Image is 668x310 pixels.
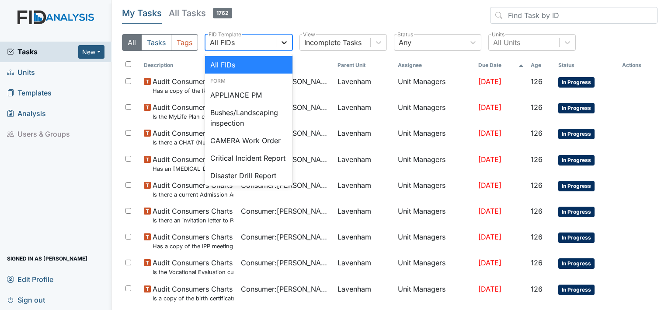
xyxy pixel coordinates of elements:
[153,190,233,199] small: Is there a current Admission Agreement ([DATE])?
[394,202,475,228] td: Unit Managers
[153,102,233,121] span: Audit Consumers Charts Is the MyLife Plan current (yearly)?
[213,8,232,18] span: 1762
[7,107,46,120] span: Analysis
[478,155,501,164] span: [DATE]
[241,206,331,216] span: Consumer : [PERSON_NAME]
[7,252,87,265] span: Signed in as [PERSON_NAME]
[337,180,371,190] span: Lavenham
[558,129,595,139] span: In Progress
[205,77,292,85] div: Form
[531,181,543,190] span: 126
[490,7,658,24] input: Find Task by ID
[478,129,501,137] span: [DATE]
[394,280,475,306] td: Unit Managers
[153,268,233,276] small: Is the Vocational Evaluation current (yearly)?
[153,87,233,95] small: Has a copy of the IPP meeting been sent to the Parent/Guardian [DATE] of the meeting?
[153,76,233,95] span: Audit Consumers Charts Has a copy of the IPP meeting been sent to the Parent/Guardian within 30 d...
[399,37,411,48] div: Any
[153,294,233,303] small: Is a copy of the birth certificate found in the file?
[205,132,292,149] div: CAMERA Work Order
[478,103,501,112] span: [DATE]
[241,284,331,294] span: Consumer : [PERSON_NAME]
[531,207,543,215] span: 126
[337,154,371,165] span: Lavenham
[475,58,527,73] th: Toggle SortBy
[334,58,394,73] th: Toggle SortBy
[478,207,501,215] span: [DATE]
[141,34,171,51] button: Tasks
[205,86,292,104] div: APPLIANCE PM
[558,207,595,217] span: In Progress
[478,285,501,293] span: [DATE]
[558,285,595,295] span: In Progress
[205,184,292,212] div: EMERGENCY Work Order
[394,58,475,73] th: Assignee
[619,58,658,73] th: Actions
[394,176,475,202] td: Unit Managers
[337,128,371,138] span: Lavenham
[531,155,543,164] span: 126
[78,45,104,59] button: New
[493,37,520,48] div: All Units
[394,151,475,176] td: Unit Managers
[153,257,233,276] span: Audit Consumers Charts Is the Vocational Evaluation current (yearly)?
[531,232,543,241] span: 126
[153,128,233,147] span: Audit Consumers Charts Is there a CHAT (Nursing Evaluation) no more than a year old?
[304,37,362,48] div: Incomplete Tasks
[558,155,595,166] span: In Progress
[153,138,233,147] small: Is there a CHAT (Nursing Evaluation) no more than a year old?
[558,181,595,191] span: In Progress
[153,154,233,173] span: Audit Consumers Charts Has an Audiological Evaluation been completed and recommendations followed?
[337,257,371,268] span: Lavenham
[205,56,292,74] div: All FIDs
[7,66,35,79] span: Units
[394,99,475,124] td: Unit Managers
[125,61,131,67] input: Toggle All Rows Selected
[478,181,501,190] span: [DATE]
[337,232,371,242] span: Lavenham
[531,129,543,137] span: 126
[153,232,233,250] span: Audit Consumers Charts Has a copy of the IPP meeting been sent to the Parent/Guardian within 30 d...
[153,206,233,225] span: Audit Consumers Charts Is there an invitation letter to Parent/Guardian for current years team me...
[7,272,53,286] span: Edit Profile
[337,284,371,294] span: Lavenham
[558,103,595,113] span: In Progress
[394,254,475,280] td: Unit Managers
[394,73,475,99] td: Unit Managers
[394,124,475,150] td: Unit Managers
[531,77,543,86] span: 126
[171,34,198,51] button: Tags
[205,149,292,167] div: Critical Incident Report
[478,232,501,241] span: [DATE]
[140,58,237,73] th: Toggle SortBy
[153,216,233,225] small: Is there an invitation letter to Parent/Guardian for current years team meetings in T-Logs (Therap)?
[122,34,142,51] button: All
[169,7,232,19] h5: All Tasks
[241,257,331,268] span: Consumer : [PERSON_NAME]
[337,206,371,216] span: Lavenham
[558,77,595,88] span: In Progress
[558,258,595,269] span: In Progress
[394,228,475,254] td: Unit Managers
[7,46,78,57] a: Tasks
[558,232,595,243] span: In Progress
[7,293,45,306] span: Sign out
[337,76,371,87] span: Lavenham
[531,258,543,267] span: 126
[122,34,198,51] div: Type filter
[527,58,555,73] th: Toggle SortBy
[153,165,233,173] small: Has an [MEDICAL_DATA] been completed and recommendations followed?
[205,104,292,132] div: Bushes/Landscaping inspection
[153,284,233,303] span: Audit Consumers Charts Is a copy of the birth certificate found in the file?
[478,258,501,267] span: [DATE]
[531,103,543,112] span: 126
[205,167,292,184] div: Disaster Drill Report
[478,77,501,86] span: [DATE]
[210,37,235,48] div: All FIDs
[153,180,233,199] span: Audit Consumers Charts Is there a current Admission Agreement (within one year)?
[153,113,233,121] small: Is the MyLife Plan current (yearly)?
[153,242,233,250] small: Has a copy of the IPP meeting been sent to the Parent/Guardian [DATE] of the meeting?
[555,58,619,73] th: Toggle SortBy
[337,102,371,113] span: Lavenham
